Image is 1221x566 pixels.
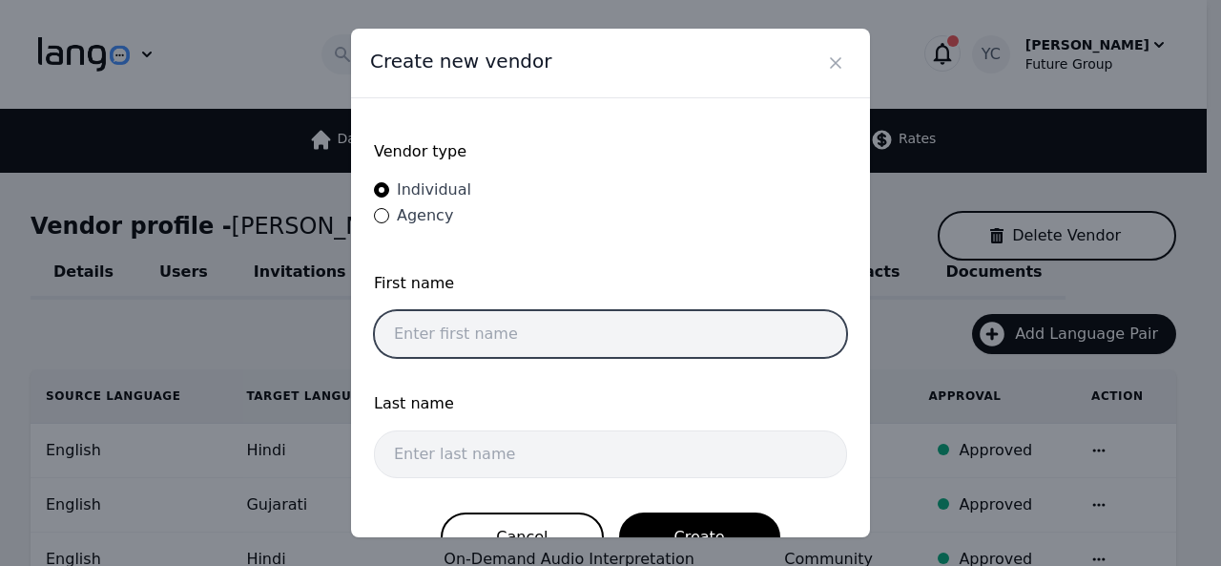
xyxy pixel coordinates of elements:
[374,208,389,223] input: Agency
[441,513,603,562] button: Cancel
[374,392,847,415] span: Last name
[374,182,389,198] input: Individual
[619,513,780,562] button: Create
[820,48,851,78] button: Close
[374,430,847,478] input: Enter last name
[374,272,847,295] span: First name
[397,180,471,199] span: Individual
[374,140,847,163] label: Vendor type
[374,310,847,358] input: Enter first name
[370,48,551,74] span: Create new vendor
[397,206,453,224] span: Agency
